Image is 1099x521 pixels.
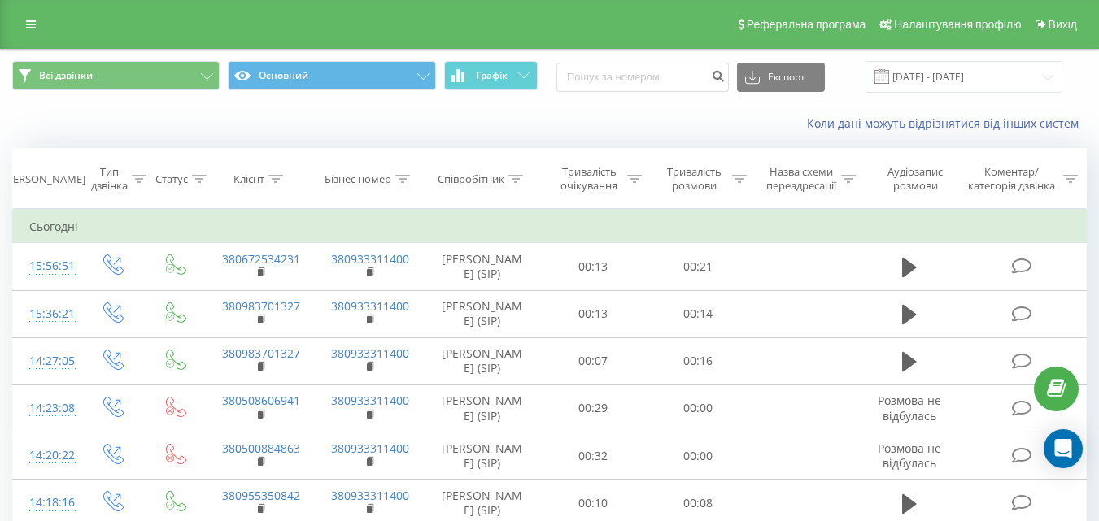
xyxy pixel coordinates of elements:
[541,384,646,432] td: 00:29
[556,63,729,92] input: Пошук за номером
[331,298,409,314] a: 380933311400
[646,290,751,337] td: 00:14
[29,298,63,330] div: 15:36:21
[39,69,93,82] span: Всі дзвінки
[646,384,751,432] td: 00:00
[29,440,63,471] div: 14:20:22
[331,441,409,456] a: 380933311400
[424,384,541,432] td: [PERSON_NAME] (SIP)
[894,18,1021,31] span: Налаштування профілю
[646,432,751,480] td: 00:00
[222,393,300,408] a: 380508606941
[3,172,85,186] div: [PERSON_NAME]
[222,298,300,314] a: 380983701327
[155,172,188,186] div: Статус
[964,165,1059,193] div: Коментар/категорія дзвінка
[222,488,300,503] a: 380955350842
[12,61,220,90] button: Всі дзвінки
[13,211,1087,243] td: Сьогодні
[444,61,538,90] button: Графік
[325,172,391,186] div: Бізнес номер
[29,487,63,519] div: 14:18:16
[541,290,646,337] td: 00:13
[331,345,409,361] a: 380933311400
[424,290,541,337] td: [PERSON_NAME] (SIP)
[807,115,1087,131] a: Коли дані можуть відрізнятися вiд інших систем
[222,345,300,361] a: 380983701327
[878,393,941,423] span: Розмова не відбулась
[765,165,837,193] div: Назва схеми переадресації
[29,393,63,424] div: 14:23:08
[541,243,646,290] td: 00:13
[1049,18,1077,31] span: Вихід
[424,337,541,384] td: [PERSON_NAME] (SIP)
[737,63,825,92] button: Експорт
[222,251,300,267] a: 380672534231
[878,441,941,471] span: Розмова не відбулась
[331,488,409,503] a: 380933311400
[29,250,63,282] div: 15:56:51
[424,243,541,290] td: [PERSON_NAME] (SIP)
[747,18,866,31] span: Реферальна програма
[331,251,409,267] a: 380933311400
[541,337,646,384] td: 00:07
[29,345,63,377] div: 14:27:05
[476,70,508,81] span: Графік
[228,61,435,90] button: Основний
[661,165,728,193] div: Тривалість розмови
[541,432,646,480] td: 00:32
[331,393,409,408] a: 380933311400
[874,165,957,193] div: Аудіозапис розмови
[222,441,300,456] a: 380500884863
[233,172,264,186] div: Клієнт
[424,432,541,480] td: [PERSON_NAME] (SIP)
[91,165,128,193] div: Тип дзвінка
[1044,429,1083,468] div: Open Intercom Messenger
[438,172,504,186] div: Співробітник
[646,337,751,384] td: 00:16
[646,243,751,290] td: 00:21
[556,165,623,193] div: Тривалість очікування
